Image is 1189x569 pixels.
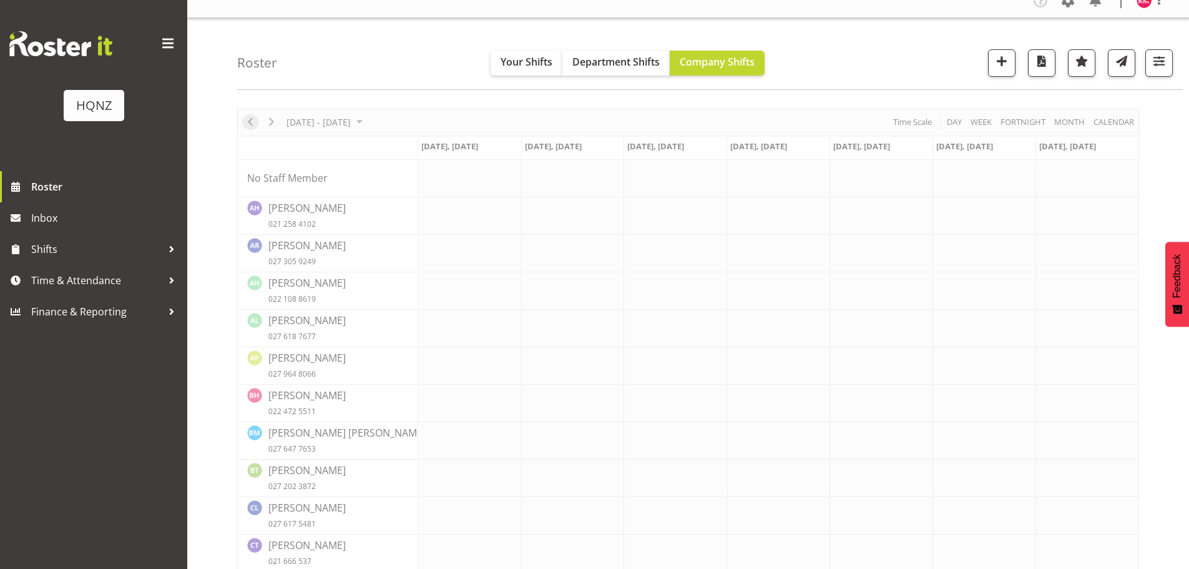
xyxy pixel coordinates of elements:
button: Highlight an important date within the roster. [1068,49,1095,77]
span: Company Shifts [680,55,755,69]
span: Shifts [31,240,162,259]
button: Company Shifts [670,51,765,76]
h4: Roster [237,56,277,70]
div: HQNZ [76,96,112,115]
img: Rosterit website logo [9,31,112,56]
span: Your Shifts [501,55,552,69]
button: Add a new shift [988,49,1015,77]
button: Download a PDF of the roster according to the set date range. [1028,49,1055,77]
span: Time & Attendance [31,271,162,290]
span: Finance & Reporting [31,302,162,321]
button: Send a list of all shifts for the selected filtered period to all rostered employees. [1108,49,1135,77]
span: Department Shifts [572,55,660,69]
button: Your Shifts [491,51,562,76]
button: Feedback - Show survey [1165,242,1189,327]
span: Inbox [31,209,181,227]
button: Filter Shifts [1145,49,1173,77]
span: Feedback [1172,254,1183,298]
span: Roster [31,177,181,196]
button: Department Shifts [562,51,670,76]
